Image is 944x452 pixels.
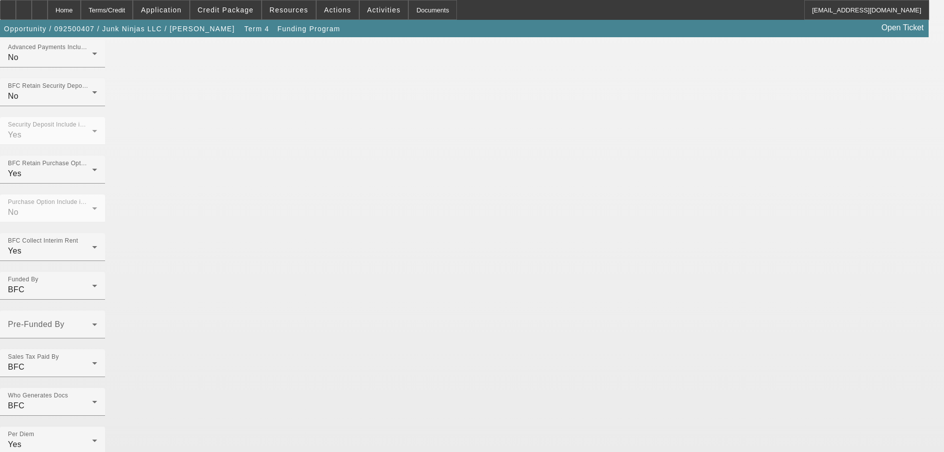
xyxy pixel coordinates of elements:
button: Term 4 [241,20,273,38]
span: Application [141,6,181,14]
span: Term 4 [244,25,269,33]
mat-label: BFC Collect Interim Rent [8,238,78,244]
mat-label: Security Deposit Include in Bank Profit Cap [8,122,130,128]
span: Funding Program [278,25,340,33]
button: Activities [360,0,408,19]
button: Actions [317,0,359,19]
mat-label: Who Generates Docs [8,392,68,399]
mat-label: BFC Retain Security Deposit [8,83,89,89]
mat-label: Purchase Option Include in Bank Profit Cap [8,199,130,205]
span: Yes [8,440,22,449]
mat-label: Advanced Payments Include in Bank Profit Cap [8,44,141,51]
span: BFC [8,363,25,371]
span: Activities [367,6,401,14]
span: Yes [8,247,22,255]
mat-label: Per Diem [8,431,34,438]
span: No [8,92,18,100]
span: No [8,53,18,62]
span: Resources [270,6,308,14]
mat-label: Sales Tax Paid By [8,354,59,360]
span: Yes [8,169,22,178]
span: Credit Package [198,6,254,14]
button: Resources [262,0,316,19]
button: Funding Program [275,20,343,38]
span: BFC [8,285,25,294]
span: BFC [8,401,25,410]
button: Application [133,0,189,19]
mat-label: Funded By [8,276,38,283]
mat-label: Pre-Funded By [8,320,64,328]
a: Open Ticket [878,19,928,36]
span: Actions [324,6,351,14]
mat-label: BFC Retain Purchase Option [8,160,89,167]
button: Credit Package [190,0,261,19]
span: Opportunity / 092500407 / Junk Ninjas LLC / [PERSON_NAME] [4,25,235,33]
